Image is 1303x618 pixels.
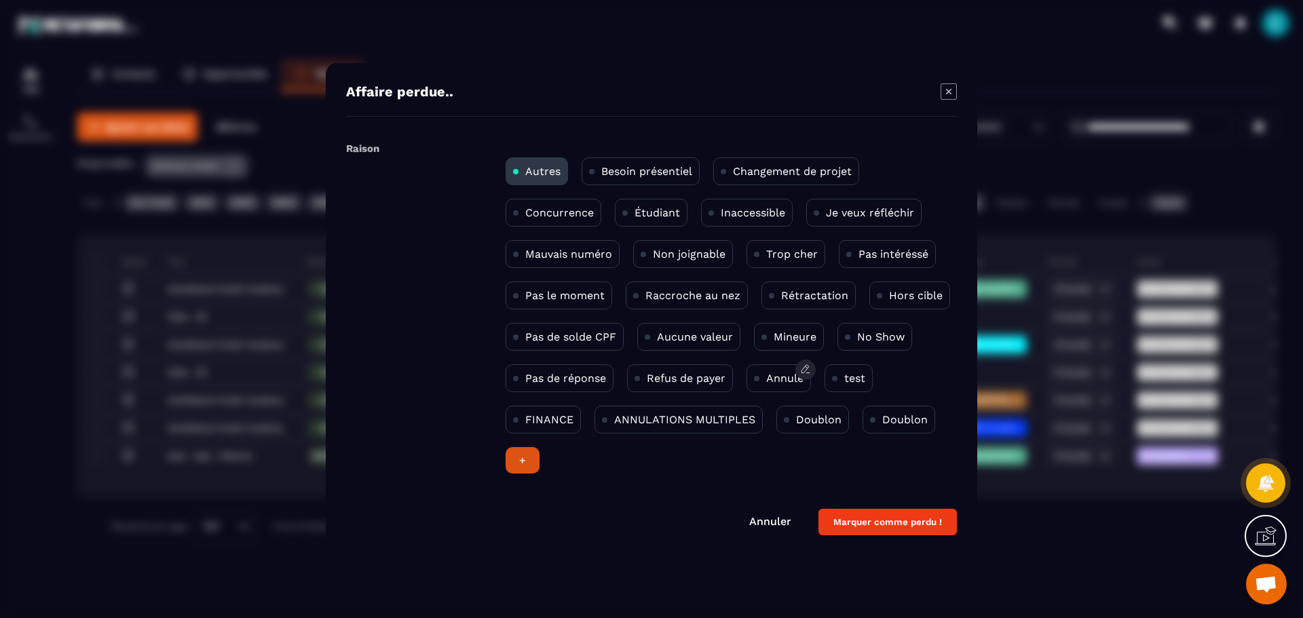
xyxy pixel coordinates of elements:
[346,142,379,155] label: Raison
[733,165,852,178] p: Changement de projet
[635,206,680,219] p: Étudiant
[781,289,848,302] p: Rétractation
[601,165,692,178] p: Besoin présentiel
[766,372,804,385] p: Annulé
[766,248,818,260] p: Trop cher
[653,248,725,260] p: Non joignable
[525,372,606,385] p: Pas de réponse
[889,289,943,302] p: Hors cible
[796,413,842,426] p: Doublon
[346,83,453,102] h4: Affaire perdue..
[614,413,755,426] p: ANNULATIONS MULTIPLES
[525,206,594,219] p: Concurrence
[525,248,612,260] p: Mauvais numéro
[818,509,957,535] button: Marquer comme perdu !
[826,206,914,219] p: Je veux réfléchir
[525,413,573,426] p: FINANCE
[774,330,816,343] p: Mineure
[721,206,785,219] p: Inaccessible
[647,372,725,385] p: Refus de payer
[645,289,740,302] p: Raccroche au nez
[657,330,733,343] p: Aucune valeur
[857,330,905,343] p: No Show
[882,413,928,426] p: Doublon
[749,515,791,528] a: Annuler
[525,165,561,178] p: Autres
[844,372,865,385] p: test
[525,330,616,343] p: Pas de solde CPF
[858,248,928,260] p: Pas intéréssé
[1246,564,1287,604] div: Ouvrir le chat
[525,289,605,302] p: Pas le moment
[506,447,540,474] div: +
